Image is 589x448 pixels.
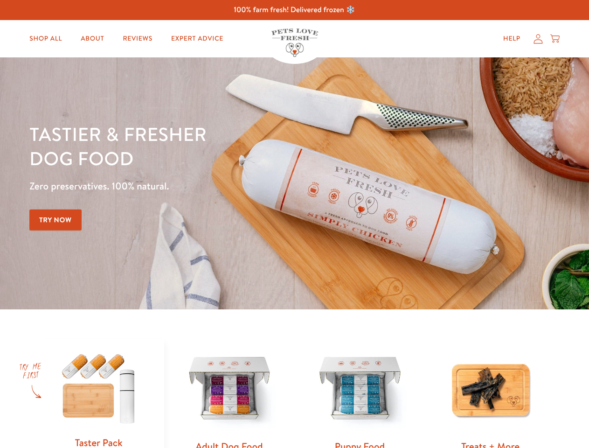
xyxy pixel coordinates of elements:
img: Pets Love Fresh [271,28,318,57]
a: Expert Advice [164,29,231,48]
a: Help [496,29,528,48]
a: Try Now [29,210,82,231]
p: Zero preservatives. 100% natural. [29,178,383,195]
a: About [73,29,111,48]
a: Reviews [115,29,159,48]
h1: Tastier & fresher dog food [29,122,383,170]
a: Shop All [22,29,69,48]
